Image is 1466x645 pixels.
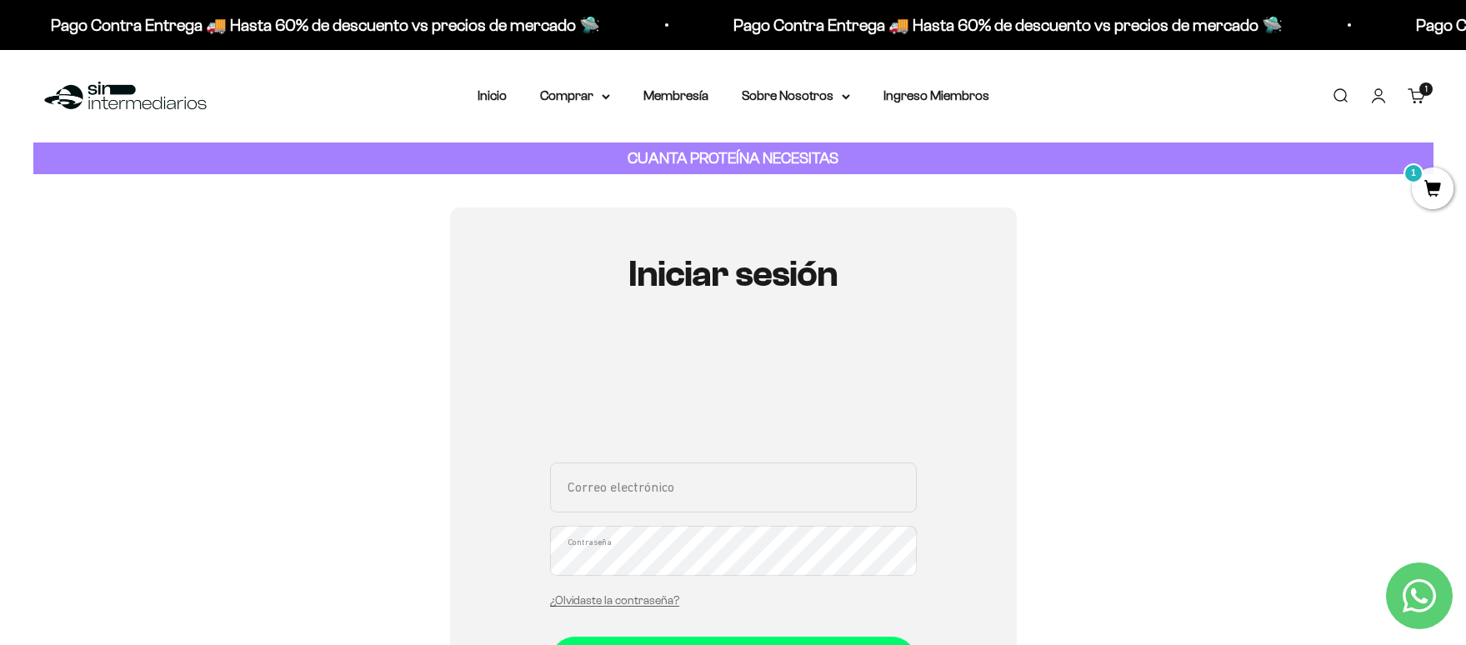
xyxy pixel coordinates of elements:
h1: Iniciar sesión [550,254,917,294]
p: Pago Contra Entrega 🚚 Hasta 60% de descuento vs precios de mercado 🛸 [732,12,1281,38]
a: Inicio [478,88,507,102]
iframe: Social Login Buttons [550,343,917,442]
a: Membresía [643,88,708,102]
mark: 1 [1403,163,1423,183]
a: ¿Olvidaste la contraseña? [550,594,679,607]
summary: Comprar [540,85,610,107]
a: Ingreso Miembros [883,88,989,102]
summary: Sobre Nosotros [742,85,850,107]
span: 1 [1425,85,1428,93]
p: Pago Contra Entrega 🚚 Hasta 60% de descuento vs precios de mercado 🛸 [49,12,598,38]
a: 1 [1412,181,1453,199]
strong: CUANTA PROTEÍNA NECESITAS [628,149,838,167]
